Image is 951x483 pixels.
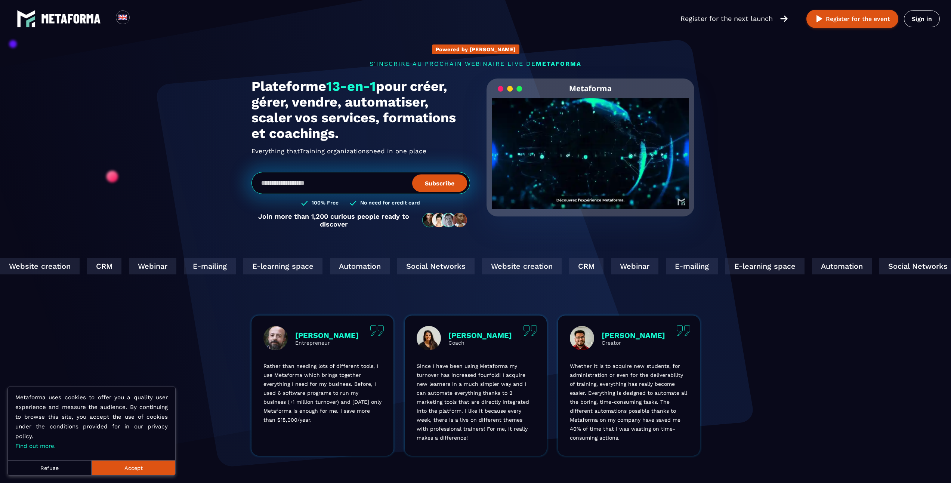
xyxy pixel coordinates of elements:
[263,362,382,424] p: Rather than needing lots of different tools, I use Metaforma which brings together everything I n...
[92,460,175,475] button: Accept
[370,325,384,336] img: quote
[83,258,118,274] div: CRM
[815,14,824,24] img: play
[125,258,173,274] div: Webinar
[602,331,665,340] p: [PERSON_NAME]
[420,212,470,228] img: community-people
[130,10,148,27] div: Search for option
[780,15,788,23] img: arrow-right
[17,9,35,28] img: logo
[904,10,940,27] a: Sign in
[360,200,420,207] h3: No need for credit card
[326,258,386,274] div: Automation
[312,200,339,207] h3: 100% Free
[570,326,594,350] img: profile
[251,145,470,157] h2: Everything that need in one place
[15,393,168,451] p: Metaforma uses cookies to offer you a quality user experience and measure the audience. By contin...
[722,258,801,274] div: E-learning space
[448,340,512,346] p: Coach
[536,60,581,67] span: METAFORMA
[676,325,691,336] img: quote
[393,258,471,274] div: Social Networks
[448,331,512,340] p: [PERSON_NAME]
[478,258,558,274] div: Website creation
[301,200,308,207] img: checked
[808,258,868,274] div: Automation
[662,258,714,274] div: E-mailing
[565,258,600,274] div: CRM
[570,362,688,442] p: Whether it is to acquire new students, for administration or even for the deliverability of train...
[180,258,232,274] div: E-mailing
[300,145,369,157] span: Training organizations
[498,85,522,92] img: loading
[295,340,359,346] p: Entrepreneur
[523,325,537,336] img: quote
[436,46,516,52] p: Powered by [PERSON_NAME]
[417,362,535,442] p: Since I have been using Metaforma my turnover has increased fourfold! I acquire new learners in a...
[326,79,376,94] span: 13-en-1
[263,326,288,350] img: profile
[118,13,127,22] img: en
[492,98,689,197] video: Your browser does not support the video tag.
[295,331,359,340] p: [PERSON_NAME]
[680,13,773,24] p: Register for the next launch
[806,10,898,28] button: Register for the event
[251,212,416,228] p: Join more than 1,200 curious people ready to discover
[240,258,319,274] div: E-learning space
[15,443,56,449] a: Find out more.
[412,174,467,192] button: Subscribe
[417,326,441,350] img: profile
[607,258,655,274] div: Webinar
[8,460,92,475] button: Refuse
[136,14,142,23] input: Search for option
[251,79,470,141] h1: Plateforme pour créer, gérer, vendre, automatiser, scaler vos services, formations et coachings.
[41,14,101,24] img: logo
[350,200,356,207] img: checked
[569,79,612,98] h2: Metaforma
[251,60,700,67] p: s'inscrire au prochain webinaire live de
[602,340,665,346] p: Creator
